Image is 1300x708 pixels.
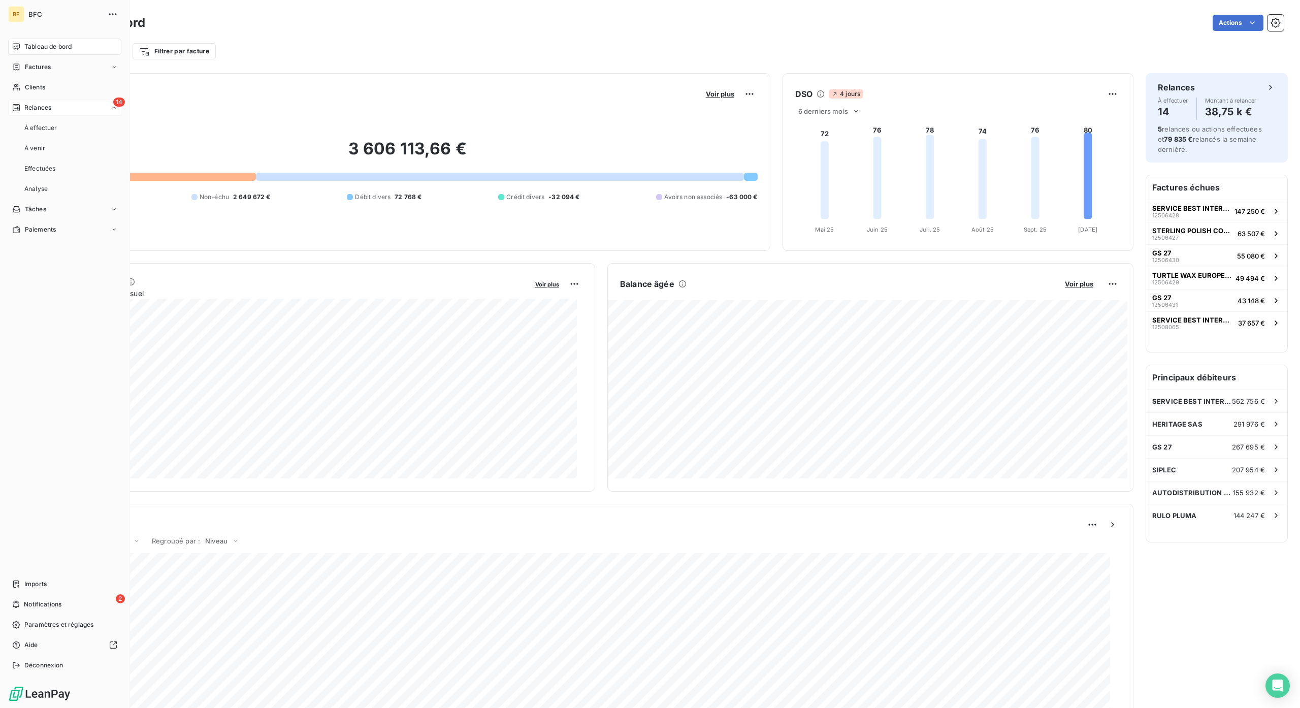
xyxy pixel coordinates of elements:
[1078,226,1097,233] tspan: [DATE]
[57,288,528,299] span: Chiffre d'affaires mensuel
[355,192,391,202] span: Débit divers
[25,205,46,214] span: Tâches
[1152,420,1202,428] span: HERITAGE SAS
[116,594,125,603] span: 2
[1158,104,1188,120] h4: 14
[1238,297,1265,305] span: 43 148 €
[113,98,125,107] span: 14
[205,537,227,545] span: Niveau
[25,225,56,234] span: Paiements
[1158,81,1195,93] h6: Relances
[8,637,121,653] a: Aide
[867,226,888,233] tspan: Juin 25
[1152,235,1179,241] span: 12506427
[1205,104,1257,120] h4: 38,75 k €
[726,192,757,202] span: -63 000 €
[1238,230,1265,238] span: 63 507 €
[1146,289,1287,311] button: GS 271250643143 148 €
[1146,311,1287,334] button: SERVICE BEST INTERNATIONAL1250806537 657 €
[1152,302,1178,308] span: 12506431
[1232,443,1265,451] span: 267 695 €
[1146,175,1287,200] h6: Factures échues
[535,281,559,288] span: Voir plus
[1205,98,1257,104] span: Montant à relancer
[829,89,863,99] span: 4 jours
[706,90,734,98] span: Voir plus
[1158,125,1162,133] span: 5
[1233,420,1265,428] span: 291 976 €
[1146,200,1287,222] button: SERVICE BEST INTERNATIONAL12506428147 250 €
[1152,397,1232,405] span: SERVICE BEST INTERNATIONAL
[1158,98,1188,104] span: À effectuer
[1233,489,1265,497] span: 155 932 €
[1265,673,1290,698] div: Open Intercom Messenger
[24,640,38,650] span: Aide
[1152,204,1230,212] span: SERVICE BEST INTERNATIONAL
[971,226,993,233] tspan: Août 25
[24,620,93,629] span: Paramètres et réglages
[24,600,61,609] span: Notifications
[395,192,421,202] span: 72 768 €
[25,83,45,92] span: Clients
[1152,227,1233,235] span: STERLING POLISH COMPANY A/S
[1146,244,1287,267] button: GS 271250643055 080 €
[1062,279,1096,288] button: Voir plus
[1236,274,1265,282] span: 49 494 €
[798,107,848,115] span: 6 derniers mois
[506,192,544,202] span: Crédit divers
[1238,319,1265,327] span: 37 657 €
[24,42,72,51] span: Tableau de bord
[548,192,579,202] span: -32 094 €
[1152,294,1172,302] span: GS 27
[28,10,102,18] span: BFC
[1146,222,1287,244] button: STERLING POLISH COMPANY A/S1250642763 507 €
[1152,271,1231,279] span: TURTLE WAX EUROPE LIMITED
[24,164,56,173] span: Effectuées
[815,226,834,233] tspan: Mai 25
[1152,279,1179,285] span: 12506429
[24,184,48,194] span: Analyse
[1232,466,1265,474] span: 207 954 €
[24,661,63,670] span: Déconnexion
[133,43,216,59] button: Filtrer par facture
[1152,249,1172,257] span: GS 27
[1164,135,1192,143] span: 79 835 €
[920,226,940,233] tspan: Juil. 25
[620,278,674,290] h6: Balance âgée
[1213,15,1263,31] button: Actions
[1152,257,1179,263] span: 12506430
[1233,511,1265,520] span: 144 247 €
[152,537,200,545] span: Regroupé par :
[1065,280,1093,288] span: Voir plus
[1234,207,1265,215] span: 147 250 €
[664,192,722,202] span: Avoirs non associés
[1146,267,1287,289] button: TURTLE WAX EUROPE LIMITED1250642949 494 €
[1152,443,1172,451] span: GS 27
[795,88,812,100] h6: DSO
[1158,125,1262,153] span: relances ou actions effectuées et relancés la semaine dernière.
[1024,226,1047,233] tspan: Sept. 25
[1152,324,1179,330] span: 12508065
[1232,397,1265,405] span: 562 756 €
[1152,212,1179,218] span: 12506428
[200,192,229,202] span: Non-échu
[703,89,737,99] button: Voir plus
[57,139,758,169] h2: 3 606 113,66 €
[8,6,24,22] div: BF
[25,62,51,72] span: Factures
[24,103,51,112] span: Relances
[1152,511,1197,520] span: RULO PLUMA
[532,279,562,288] button: Voir plus
[24,144,45,153] span: À venir
[1152,466,1176,474] span: SIPLEC
[233,192,271,202] span: 2 649 672 €
[1237,252,1265,260] span: 55 080 €
[24,123,57,133] span: À effectuer
[1152,316,1234,324] span: SERVICE BEST INTERNATIONAL
[1152,489,1233,497] span: AUTODISTRIBUTION SAS
[1146,365,1287,390] h6: Principaux débiteurs
[24,580,47,589] span: Imports
[8,686,71,702] img: Logo LeanPay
